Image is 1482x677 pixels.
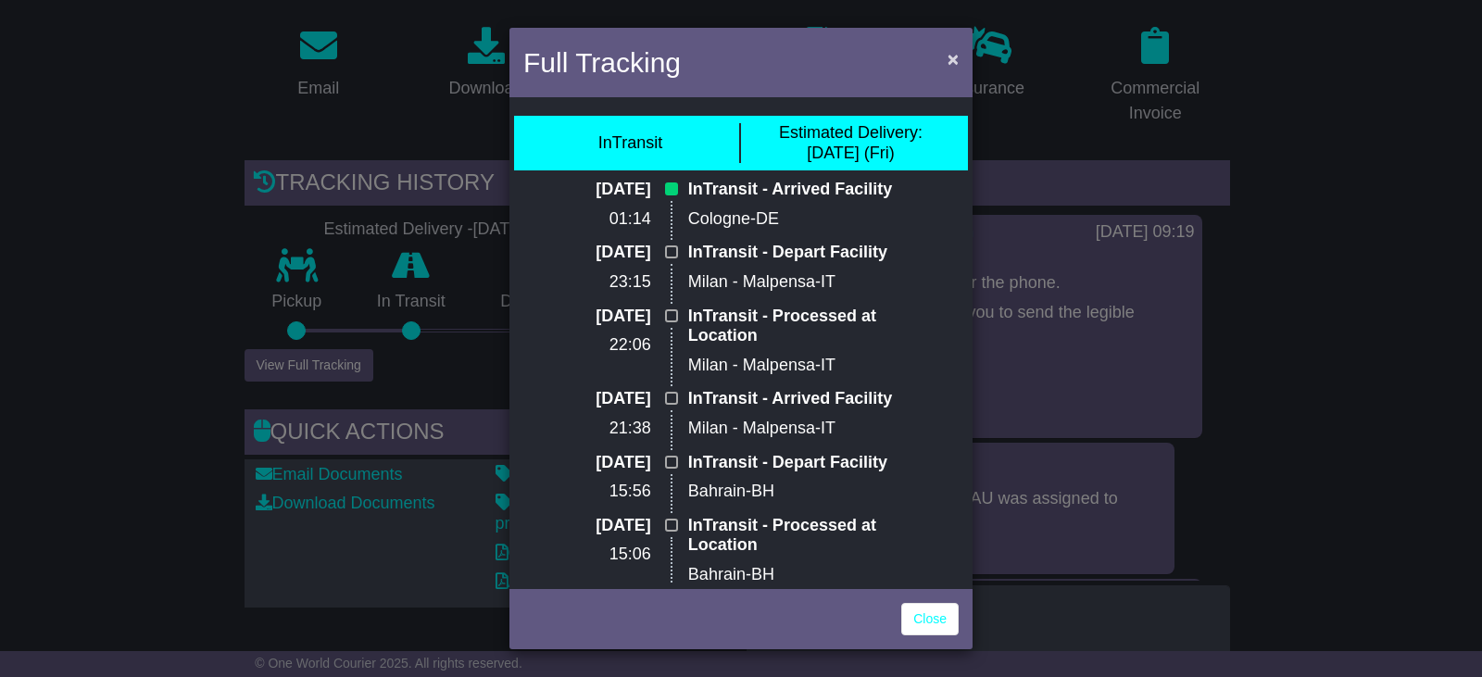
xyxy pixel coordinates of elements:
[564,516,651,536] p: [DATE]
[564,482,651,502] p: 15:56
[688,307,918,346] p: InTransit - Processed at Location
[688,243,918,263] p: InTransit - Depart Facility
[688,180,918,200] p: InTransit - Arrived Facility
[564,335,651,356] p: 22:06
[564,243,651,263] p: [DATE]
[564,180,651,200] p: [DATE]
[948,48,959,69] span: ×
[523,42,681,83] h4: Full Tracking
[688,356,918,376] p: Milan - Malpensa-IT
[779,123,923,142] span: Estimated Delivery:
[564,453,651,473] p: [DATE]
[564,307,651,327] p: [DATE]
[688,482,918,502] p: Bahrain-BH
[688,565,918,585] p: Bahrain-BH
[688,272,918,293] p: Milan - Malpensa-IT
[688,389,918,409] p: InTransit - Arrived Facility
[688,453,918,473] p: InTransit - Depart Facility
[901,603,959,635] a: Close
[688,516,918,556] p: InTransit - Processed at Location
[598,133,662,154] div: InTransit
[564,389,651,409] p: [DATE]
[564,545,651,565] p: 15:06
[779,123,923,163] div: [DATE] (Fri)
[564,419,651,439] p: 21:38
[688,419,918,439] p: Milan - Malpensa-IT
[938,40,968,78] button: Close
[564,209,651,230] p: 01:14
[564,272,651,293] p: 23:15
[688,209,918,230] p: Cologne-DE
